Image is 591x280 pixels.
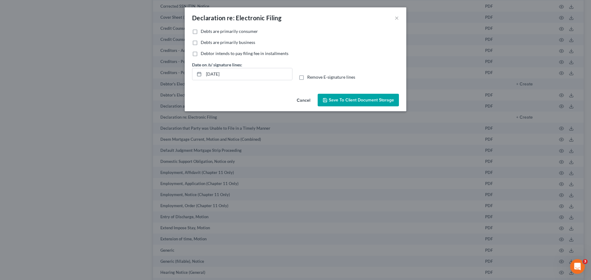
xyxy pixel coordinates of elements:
[570,259,585,274] iframe: Intercom live chat
[329,97,394,103] span: Save to Client Document Storage
[583,259,588,264] span: 3
[395,14,399,22] button: ×
[201,29,258,34] span: Debts are primarily consumer
[192,14,281,22] div: Declaration re: Electronic Filing
[192,61,242,68] label: Date on /s/ signature lines:
[307,74,355,80] span: Remove E-signature lines
[201,40,255,45] span: Debts are primarily business
[201,51,288,56] span: Debtor intends to pay filing fee in installments
[204,68,292,80] input: MM/DD/YYYY
[292,94,315,107] button: Cancel
[318,94,399,107] button: Save to Client Document Storage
